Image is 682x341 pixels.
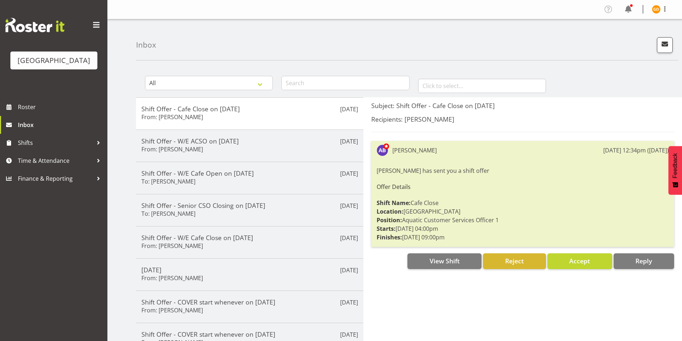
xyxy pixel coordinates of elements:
[141,307,203,314] h6: From: [PERSON_NAME]
[652,5,661,14] img: greer-dawson11572.jpg
[392,146,437,155] div: [PERSON_NAME]
[483,253,546,269] button: Reject
[377,165,669,243] div: [PERSON_NAME] has sent you a shift offer Cafe Close [GEOGRAPHIC_DATA] Aquatic Customer Services O...
[340,298,358,307] p: [DATE]
[141,266,358,274] h5: [DATE]
[340,169,358,178] p: [DATE]
[141,169,358,177] h5: Shift Offer - W/E Cafe Open on [DATE]
[614,253,674,269] button: Reply
[340,201,358,210] p: [DATE]
[377,145,388,156] img: amber-jade-brass10310.jpg
[340,234,358,242] p: [DATE]
[407,253,482,269] button: View Shift
[141,146,203,153] h6: From: [PERSON_NAME]
[18,102,104,112] span: Roster
[377,184,669,190] h6: Offer Details
[141,210,195,217] h6: To: [PERSON_NAME]
[377,225,396,233] strong: Starts:
[635,257,652,265] span: Reply
[18,55,90,66] div: [GEOGRAPHIC_DATA]
[141,201,358,209] h5: Shift Offer - Senior CSO Closing on [DATE]
[18,155,93,166] span: Time & Attendance
[141,234,358,242] h5: Shift Offer - W/E Cafe Close on [DATE]
[141,105,358,113] h5: Shift Offer - Cafe Close on [DATE]
[668,146,682,195] button: Feedback - Show survey
[340,137,358,146] p: [DATE]
[141,330,358,338] h5: Shift Offer - COVER start whenever on [DATE]
[141,113,203,121] h6: From: [PERSON_NAME]
[5,18,64,32] img: Rosterit website logo
[377,233,402,241] strong: Finishes:
[136,41,156,49] h4: Inbox
[18,137,93,148] span: Shifts
[141,274,203,282] h6: From: [PERSON_NAME]
[340,105,358,113] p: [DATE]
[18,120,104,130] span: Inbox
[547,253,612,269] button: Accept
[505,257,524,265] span: Reject
[603,146,669,155] div: [DATE] 12:34pm ([DATE])
[141,298,358,306] h5: Shift Offer - COVER start whenever on [DATE]
[340,266,358,274] p: [DATE]
[672,153,678,178] span: Feedback
[371,102,674,109] h5: Subject: Shift Offer - Cafe Close on [DATE]
[371,115,674,123] h5: Recipients: [PERSON_NAME]
[569,257,590,265] span: Accept
[141,242,203,249] h6: From: [PERSON_NAME]
[18,173,93,184] span: Finance & Reporting
[281,76,409,90] input: Search
[141,137,358,145] h5: Shift Offer - W/E ACSO on [DATE]
[377,199,411,207] strong: Shift Name:
[340,330,358,339] p: [DATE]
[141,178,195,185] h6: To: [PERSON_NAME]
[418,79,546,93] input: Click to select...
[377,216,402,224] strong: Position:
[430,257,460,265] span: View Shift
[377,208,403,215] strong: Location:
